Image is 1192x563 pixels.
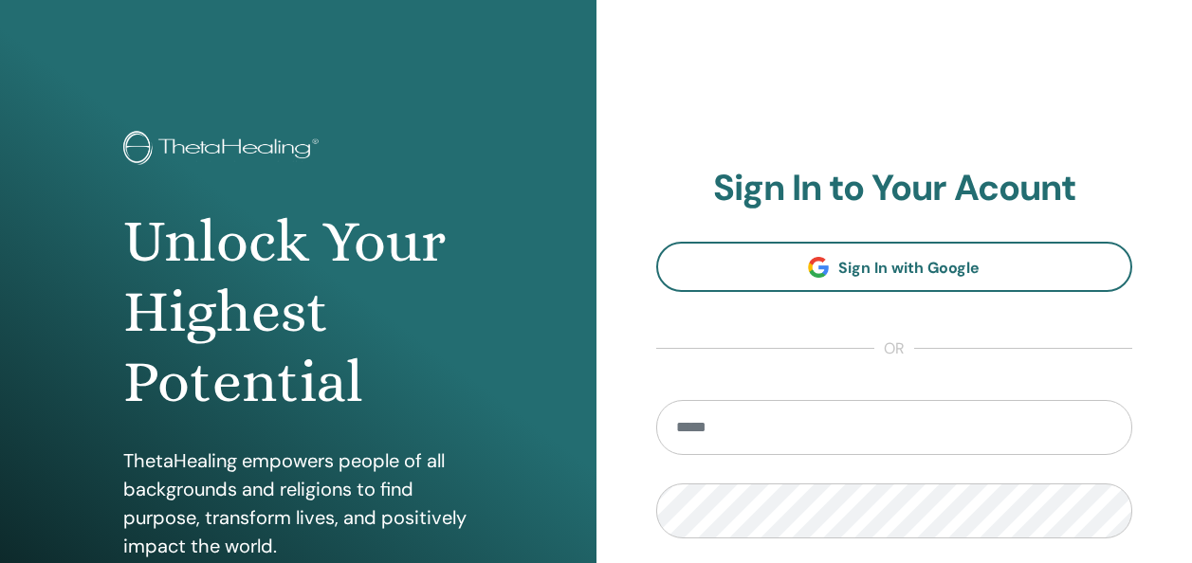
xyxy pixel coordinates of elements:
h2: Sign In to Your Acount [656,167,1133,210]
span: or [874,337,914,360]
span: Sign In with Google [838,258,980,278]
h1: Unlock Your Highest Potential [123,207,473,418]
p: ThetaHealing empowers people of all backgrounds and religions to find purpose, transform lives, a... [123,446,473,560]
a: Sign In with Google [656,242,1133,292]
